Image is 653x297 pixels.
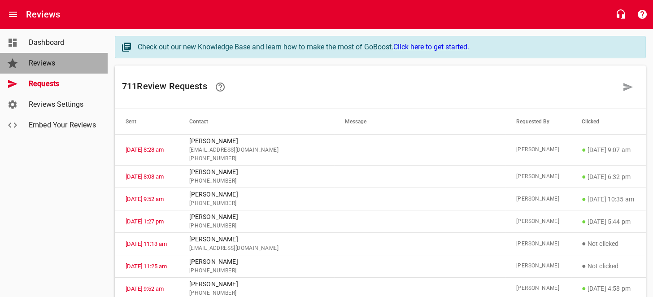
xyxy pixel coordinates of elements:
a: Learn how requesting reviews can improve your online presence [209,76,231,98]
span: ● [582,262,586,270]
a: Request a review [617,76,639,98]
span: ● [582,217,586,226]
p: [PERSON_NAME] [189,167,324,177]
a: [DATE] 8:08 am [126,173,164,180]
a: [DATE] 1:27 pm [126,218,164,225]
a: [DATE] 8:28 am [126,146,164,153]
span: [EMAIL_ADDRESS][DOMAIN_NAME] [189,244,324,253]
span: [PERSON_NAME] [516,217,560,226]
span: [PHONE_NUMBER] [189,266,324,275]
a: [DATE] 11:13 am [126,240,167,247]
span: [PHONE_NUMBER] [189,199,324,208]
span: ● [582,195,586,203]
span: ● [582,172,586,181]
span: [PERSON_NAME] [516,145,560,154]
p: [PERSON_NAME] [189,235,324,244]
button: Live Chat [610,4,631,25]
a: [DATE] 9:52 am [126,196,164,202]
th: Message [334,109,505,134]
p: [DATE] 5:44 pm [582,216,635,227]
p: [PERSON_NAME] [189,280,324,289]
span: [PERSON_NAME] [516,172,560,181]
p: [DATE] 10:35 am [582,194,635,205]
span: [PERSON_NAME] [516,240,560,249]
span: Embed Your Reviews [29,120,97,131]
p: [DATE] 6:32 pm [582,171,635,182]
span: ● [582,284,586,293]
span: [PERSON_NAME] [516,262,560,271]
h6: 711 Review Request s [122,76,617,98]
button: Open drawer [2,4,24,25]
p: [DATE] 9:07 am [582,144,635,155]
th: Clicked [571,109,646,134]
span: ● [582,145,586,154]
a: [DATE] 9:52 am [126,285,164,292]
th: Sent [115,109,178,134]
p: Not clicked [582,238,635,249]
p: [PERSON_NAME] [189,212,324,222]
span: [PHONE_NUMBER] [189,222,324,231]
a: [DATE] 11:25 am [126,263,167,270]
span: Dashboard [29,37,97,48]
span: [PERSON_NAME] [516,195,560,204]
a: Click here to get started. [393,43,469,51]
p: [PERSON_NAME] [189,136,324,146]
span: Reviews Settings [29,99,97,110]
span: [PERSON_NAME] [516,284,560,293]
th: Contact [178,109,335,134]
span: [PHONE_NUMBER] [189,177,324,186]
p: Not clicked [582,261,635,271]
span: [EMAIL_ADDRESS][DOMAIN_NAME] [189,146,324,155]
button: Support Portal [631,4,653,25]
span: Requests [29,79,97,89]
p: [PERSON_NAME] [189,257,324,266]
h6: Reviews [26,7,60,22]
span: Reviews [29,58,97,69]
p: [DATE] 4:58 pm [582,283,635,294]
span: [PHONE_NUMBER] [189,154,324,163]
th: Requested By [505,109,571,134]
p: [PERSON_NAME] [189,190,324,199]
div: Check out our new Knowledge Base and learn how to make the most of GoBoost. [138,42,636,52]
span: ● [582,239,586,248]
